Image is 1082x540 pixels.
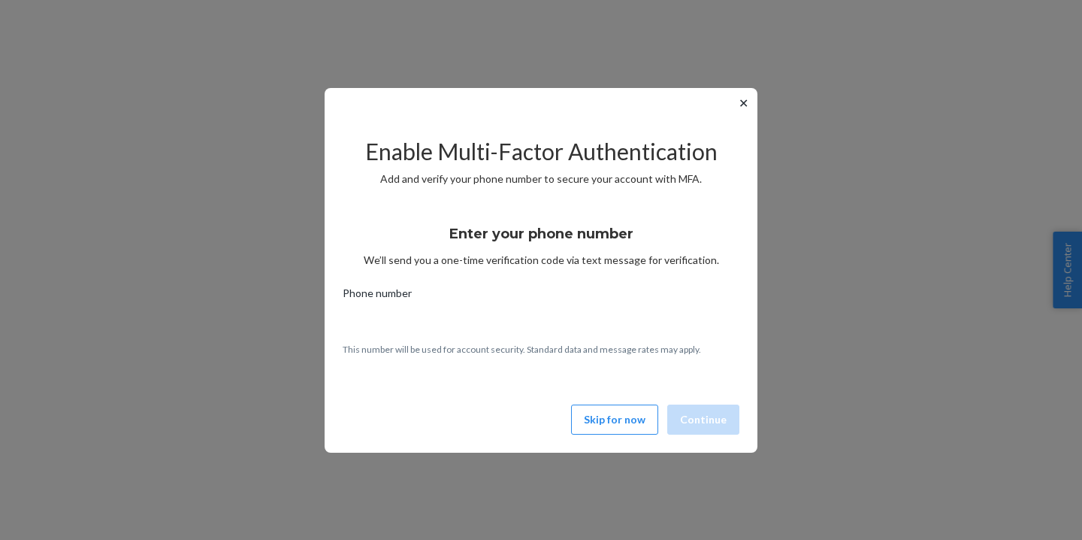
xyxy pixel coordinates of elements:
button: Continue [667,405,739,435]
p: This number will be used for account security. Standard data and message rates may apply. [343,343,739,356]
button: Skip for now [571,405,658,435]
button: ✕ [736,94,751,112]
h3: Enter your phone number [449,224,633,244]
div: We’ll send you a one-time verification code via text message for verification. [343,212,739,268]
span: Phone number [343,286,412,307]
h2: Enable Multi-Factor Authentication [343,139,739,164]
p: Add and verify your phone number to secure your account with MFA. [343,171,739,187]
